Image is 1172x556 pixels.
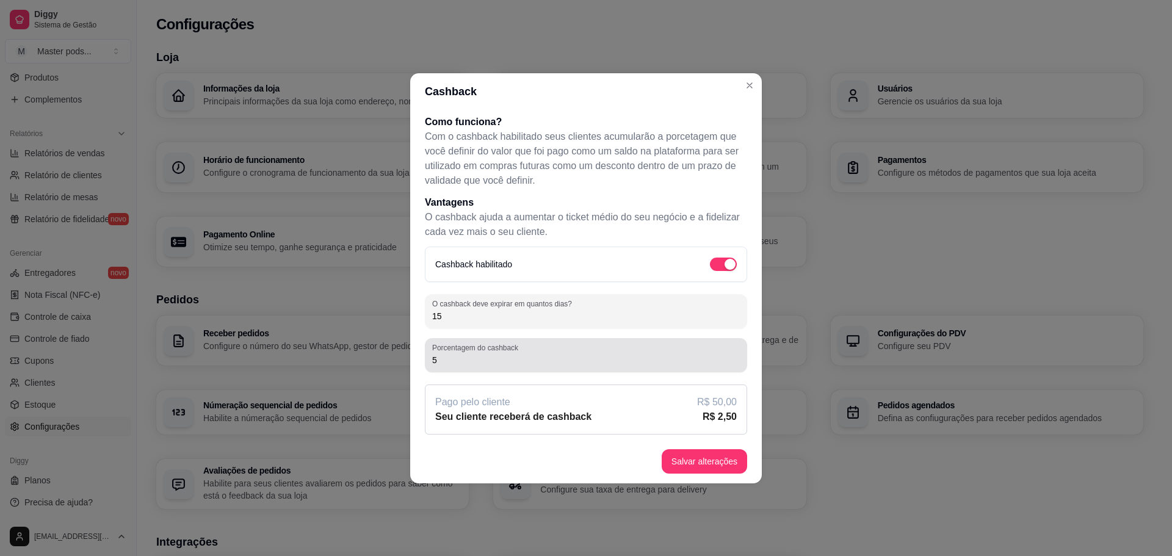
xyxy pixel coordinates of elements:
[425,210,747,239] p: O cashback ajuda a aumentar o ticket médio do seu negócio e a fidelizar cada vez mais o seu cliente.
[432,310,740,322] input: O cashback deve expirar em quantos dias?
[662,449,747,474] button: Salvar alterações
[432,298,576,309] label: O cashback deve expirar em quantos dias?
[703,410,737,424] article: R$ 2,50
[435,395,510,410] article: Pago pelo cliente
[697,395,737,410] article: R$ 50,00
[740,76,759,95] button: Close
[425,195,747,210] h1: Vantagens
[432,342,523,353] label: Porcentagem do cashback
[435,259,512,269] label: Cashback habilitado
[425,129,747,188] p: Com o cashback habilitado seus clientes acumularão a porcetagem que você definir do valor que foi...
[410,73,762,110] header: Cashback
[435,410,591,424] article: Seu cliente receberá de cashback
[425,115,747,129] h1: Como funciona?
[432,354,740,366] input: Porcentagem do cashback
